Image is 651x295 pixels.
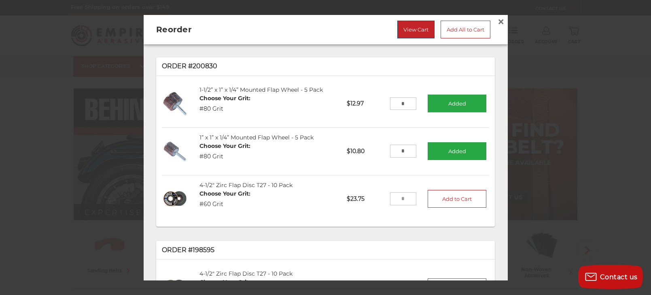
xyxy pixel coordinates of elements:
[199,152,250,160] dd: #80 Grit
[428,190,487,208] button: Add to Cart
[494,15,507,28] a: Close
[428,95,487,112] button: Added
[397,21,435,38] a: View Cart
[162,91,188,117] img: 1-1/2” x 1” x 1/4” Mounted Flap Wheel - 5 Pack
[199,141,250,150] dt: Choose Your Grit:
[162,138,188,164] img: 1” x 1” x 1/4” Mounted Flap Wheel - 5 Pack
[162,61,489,71] p: Order #200830
[428,142,487,160] button: Added
[156,23,290,36] h2: Reorder
[199,104,250,113] dd: #80 Grit
[578,265,643,289] button: Contact us
[341,141,390,161] p: $10.80
[199,133,314,141] a: 1” x 1” x 1/4” Mounted Flap Wheel - 5 Pack
[199,200,250,208] dd: #60 Grit
[600,273,638,281] span: Contact us
[497,14,505,29] span: ×
[341,189,390,209] p: $23.75
[441,21,490,38] a: Add All to Cart
[199,278,250,286] dt: Choose Your Grit:
[341,93,390,113] p: $12.97
[199,181,293,188] a: 4-1/2" Zirc Flap Disc T27 - 10 Pack
[199,189,250,198] dt: Choose Your Grit:
[199,94,250,103] dt: Choose Your Grit:
[162,245,489,255] p: Order #198595
[199,86,323,93] a: 1-1/2” x 1” x 1/4” Mounted Flap Wheel - 5 Pack
[199,270,293,277] a: 4-1/2" Zirc Flap Disc T27 - 10 Pack
[162,186,188,212] img: 4-1/2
